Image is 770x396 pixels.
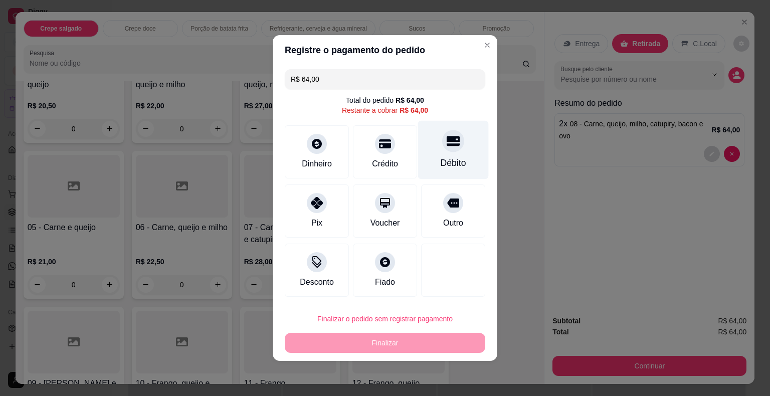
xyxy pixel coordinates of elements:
[375,276,395,288] div: Fiado
[300,276,334,288] div: Desconto
[302,158,332,170] div: Dinheiro
[396,95,424,105] div: R$ 64,00
[342,105,428,115] div: Restante a cobrar
[311,217,322,229] div: Pix
[291,69,479,89] input: Ex.: hambúrguer de cordeiro
[372,158,398,170] div: Crédito
[273,35,497,65] header: Registre o pagamento do pedido
[441,156,466,169] div: Débito
[346,95,424,105] div: Total do pedido
[443,217,463,229] div: Outro
[479,37,495,53] button: Close
[400,105,428,115] div: R$ 64,00
[285,309,485,329] button: Finalizar o pedido sem registrar pagamento
[370,217,400,229] div: Voucher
